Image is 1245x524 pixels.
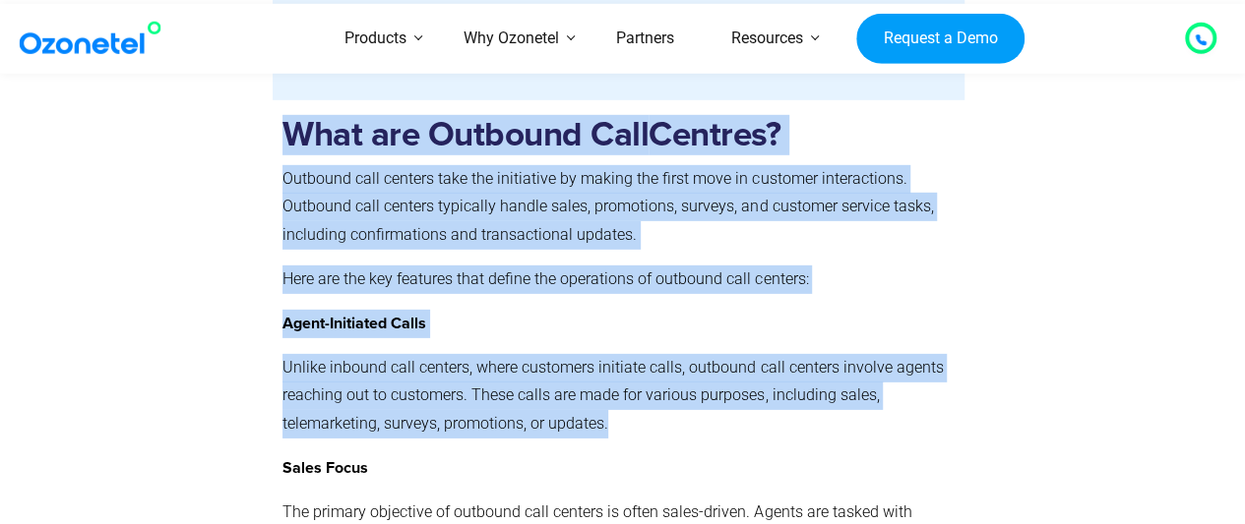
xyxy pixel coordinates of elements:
[435,4,588,74] a: Why Ozonetel
[588,4,703,74] a: Partners
[703,4,832,74] a: Resources
[282,460,368,476] strong: Sales Focus
[856,13,1025,64] a: Request a Demo
[282,354,955,438] p: Unlike inbound call centers, where customers initiate calls, outbound call centers involve agents...
[282,165,955,250] p: Outbound call centers take the initiative by making the first move in customer interactions. Outb...
[649,118,780,152] b: Centres?
[282,316,426,331] strong: Agent-Initiated Calls
[282,118,649,152] strong: What are Outbound Call
[282,265,955,294] p: Here are the key features that define the operations of outbound call centers:
[316,4,435,74] a: Products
